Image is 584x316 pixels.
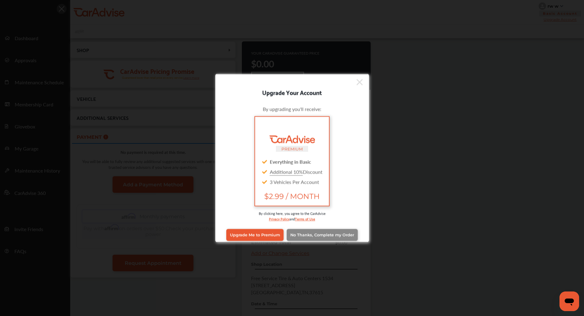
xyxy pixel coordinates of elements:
[559,291,579,311] iframe: Button to launch messaging window
[269,215,289,221] a: Privacy Policy
[287,229,358,241] a: No Thanks, Complete my Order
[225,105,360,112] div: By upgrading you'll receive:
[270,168,303,175] u: Additional 10%
[225,211,360,227] div: By clicking here, you agree to the CarAdvise and
[216,87,369,97] div: Upgrade Your Account
[260,192,324,200] span: $2.99 / MONTH
[281,146,303,151] small: PREMIUM
[290,233,354,237] span: No Thanks, Complete my Order
[295,215,315,221] a: Terms of Use
[226,229,284,241] a: Upgrade Me to Premium
[230,233,280,237] span: Upgrade Me to Premium
[270,168,323,175] span: Discount
[260,177,324,187] div: 3 Vehicles Per Account
[270,158,311,165] strong: Everything in Basic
